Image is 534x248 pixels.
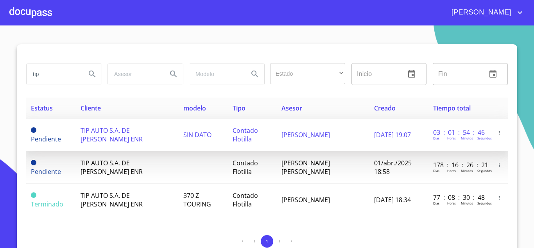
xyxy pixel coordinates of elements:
button: Search [164,65,183,83]
span: Asesor [281,104,302,112]
p: Dias [433,136,439,140]
p: 178 : 16 : 26 : 21 [433,161,486,169]
span: Pendiente [31,167,61,176]
span: Pendiente [31,127,36,133]
span: Tipo [233,104,245,112]
p: Segundos [477,201,492,205]
span: 370 Z TOURING [183,191,211,208]
p: Horas [447,201,456,205]
p: Horas [447,136,456,140]
span: Cliente [81,104,101,112]
span: [PERSON_NAME] [281,196,330,204]
span: SIN DATO [183,130,211,139]
span: Terminado [31,200,63,208]
button: 1 [261,235,273,248]
span: TIP AUTO S.A. DE [PERSON_NAME] ENR [81,126,143,143]
span: Pendiente [31,160,36,165]
p: Segundos [477,136,492,140]
p: 03 : 01 : 54 : 46 [433,128,486,137]
span: Estatus [31,104,53,112]
input: search [189,63,242,85]
span: modelo [183,104,206,112]
p: Minutos [461,201,473,205]
p: Minutos [461,136,473,140]
span: Creado [374,104,396,112]
p: Dias [433,168,439,173]
span: 01/abr./2025 18:58 [374,159,412,176]
p: Dias [433,201,439,205]
p: Segundos [477,168,492,173]
button: account of current user [446,6,525,19]
span: [PERSON_NAME] [PERSON_NAME] [281,159,330,176]
div: ​ [270,63,345,84]
span: Contado Flotilla [233,159,258,176]
span: [PERSON_NAME] [281,130,330,139]
button: Search [83,65,102,83]
span: TIP AUTO S.A. DE [PERSON_NAME] ENR [81,191,143,208]
span: [DATE] 18:34 [374,196,411,204]
input: search [108,63,161,85]
p: Minutos [461,168,473,173]
span: Contado Flotilla [233,126,258,143]
span: Tiempo total [433,104,471,112]
span: TIP AUTO S.A. DE [PERSON_NAME] ENR [81,159,143,176]
span: Terminado [31,192,36,198]
span: Contado Flotilla [233,191,258,208]
p: 77 : 08 : 30 : 48 [433,193,486,202]
input: search [27,63,80,85]
button: Search [245,65,264,83]
span: [DATE] 19:07 [374,130,411,139]
p: Horas [447,168,456,173]
span: Pendiente [31,135,61,143]
span: [PERSON_NAME] [446,6,515,19]
span: 1 [265,239,268,244]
